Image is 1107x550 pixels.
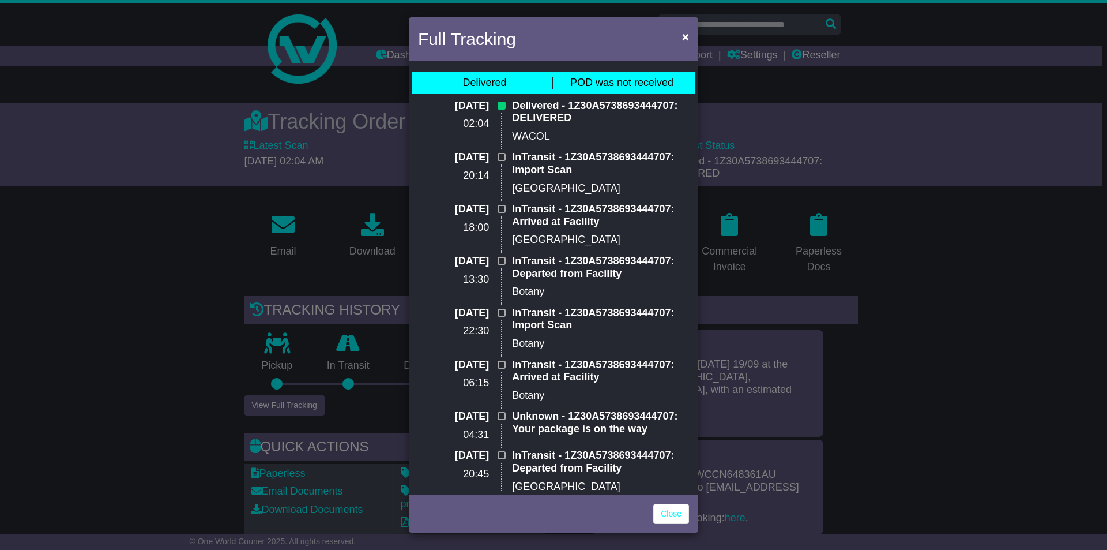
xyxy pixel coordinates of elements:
p: Unknown - 1Z30A5738693444707: Your package is on the way [512,410,689,435]
p: [DATE] [418,410,489,423]
div: Delivered [462,77,506,89]
p: 13:30 [418,274,489,286]
p: 02:04 [418,118,489,130]
p: [DATE] [418,151,489,164]
p: 22:30 [418,325,489,338]
p: 20:14 [418,170,489,182]
p: Botany [512,390,689,402]
p: [DATE] [418,359,489,372]
span: POD was not received [570,77,673,88]
p: 20:45 [418,468,489,481]
p: [GEOGRAPHIC_DATA] [512,481,689,493]
p: 18:00 [418,222,489,234]
p: InTransit - 1Z30A5738693444707: Import Scan [512,307,689,332]
p: WACOL [512,130,689,143]
p: InTransit - 1Z30A5738693444707: Import Scan [512,151,689,176]
p: Delivered - 1Z30A5738693444707: DELIVERED [512,100,689,125]
p: [DATE] [418,203,489,216]
button: Close [676,25,695,48]
p: 04:31 [418,429,489,442]
a: Close [653,504,689,524]
p: Botany [512,338,689,350]
p: 06:15 [418,377,489,390]
h4: Full Tracking [418,26,516,52]
p: [DATE] [418,100,489,113]
p: [DATE] [418,255,489,268]
p: InTransit - 1Z30A5738693444707: Departed from Facility [512,450,689,474]
p: [GEOGRAPHIC_DATA] [512,182,689,195]
p: InTransit - 1Z30A5738693444707: Arrived at Facility [512,203,689,228]
p: InTransit - 1Z30A5738693444707: Arrived at Facility [512,359,689,384]
span: × [682,30,689,43]
p: [DATE] [418,307,489,320]
p: [GEOGRAPHIC_DATA] [512,234,689,246]
p: Botany [512,286,689,298]
p: [DATE] [418,450,489,462]
p: InTransit - 1Z30A5738693444707: Departed from Facility [512,255,689,280]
